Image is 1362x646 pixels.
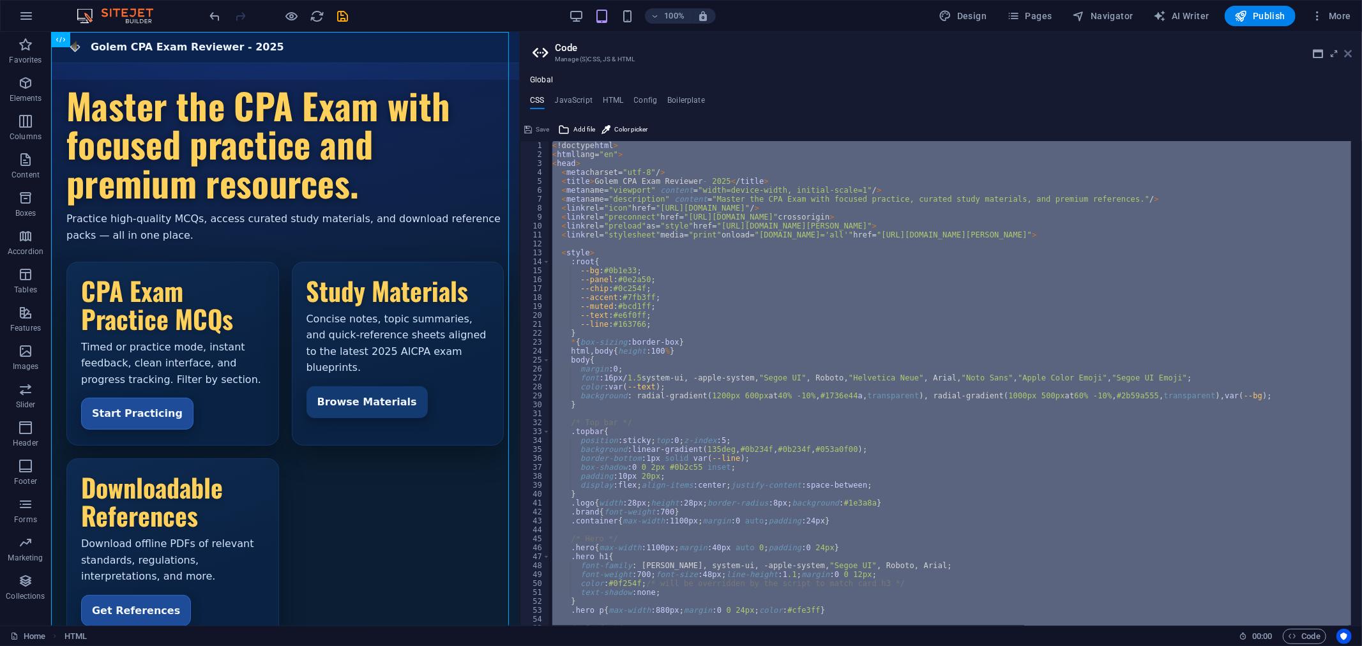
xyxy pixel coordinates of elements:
[520,373,550,382] div: 27
[1235,10,1285,22] span: Publish
[16,400,36,410] p: Slider
[14,515,37,525] p: Forms
[603,96,624,110] h4: HTML
[520,168,550,177] div: 4
[520,204,550,213] div: 8
[520,561,550,570] div: 48
[520,525,550,534] div: 44
[10,131,42,142] p: Columns
[520,320,550,329] div: 21
[14,476,37,486] p: Footer
[520,490,550,499] div: 40
[520,400,550,409] div: 30
[1306,6,1356,26] button: More
[520,436,550,445] div: 34
[1225,6,1296,26] button: Publish
[1068,6,1139,26] button: Navigator
[520,222,550,230] div: 10
[520,364,550,373] div: 26
[1336,629,1352,644] button: Usercentrics
[520,338,550,347] div: 23
[520,213,550,222] div: 9
[520,311,550,320] div: 20
[520,391,550,400] div: 29
[208,9,223,24] i: Undo: Change pages (Ctrl+Z)
[14,285,37,295] p: Tables
[556,122,597,137] button: Add file
[520,552,550,561] div: 47
[15,208,36,218] p: Boxes
[73,8,169,24] img: Editor Logo
[310,9,325,24] i: Reload page
[520,356,550,364] div: 25
[520,516,550,525] div: 43
[520,507,550,516] div: 42
[520,534,550,543] div: 45
[1073,10,1133,22] span: Navigator
[520,347,550,356] div: 24
[600,122,649,137] button: Color picker
[530,75,553,86] h4: Global
[520,481,550,490] div: 39
[520,615,550,624] div: 54
[520,499,550,507] div: 41
[520,329,550,338] div: 22
[520,293,550,302] div: 18
[520,382,550,391] div: 28
[555,54,1326,65] h3: Manage (S)CSS, JS & HTML
[667,96,705,110] h4: Boilerplate
[520,302,550,311] div: 19
[520,597,550,606] div: 52
[520,454,550,463] div: 36
[310,8,325,24] button: reload
[11,170,40,180] p: Content
[1261,631,1263,641] span: :
[10,629,45,644] a: Click to cancel selection. Double-click to open Pages
[939,10,987,22] span: Design
[10,323,41,333] p: Features
[520,427,550,436] div: 33
[520,588,550,597] div: 51
[520,579,550,588] div: 50
[520,230,550,239] div: 11
[520,159,550,168] div: 3
[520,150,550,159] div: 2
[645,8,690,24] button: 100%
[520,248,550,257] div: 13
[64,629,87,644] nav: breadcrumb
[1154,10,1209,22] span: AI Writer
[520,284,550,293] div: 17
[520,418,550,427] div: 32
[555,96,593,110] h4: JavaScript
[1289,629,1320,644] span: Code
[573,122,595,137] span: Add file
[614,122,647,137] span: Color picker
[530,96,544,110] h4: CSS
[520,257,550,266] div: 14
[520,275,550,284] div: 16
[6,591,45,601] p: Collections
[520,543,550,552] div: 46
[64,629,87,644] span: Click to select. Double-click to edit
[10,93,42,103] p: Elements
[664,8,685,24] h6: 100%
[520,141,550,150] div: 1
[520,624,550,633] div: 55
[1002,6,1057,26] button: Pages
[1252,629,1272,644] span: 00 00
[934,6,992,26] button: Design
[520,266,550,275] div: 15
[520,606,550,615] div: 53
[520,570,550,579] div: 49
[1149,6,1214,26] button: AI Writer
[1007,10,1052,22] span: Pages
[520,472,550,481] div: 38
[520,463,550,472] div: 37
[335,8,351,24] button: save
[520,195,550,204] div: 7
[13,438,38,448] p: Header
[520,239,550,248] div: 12
[520,445,550,454] div: 35
[934,6,992,26] div: Design (Ctrl+Alt+Y)
[1239,629,1273,644] h6: Session time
